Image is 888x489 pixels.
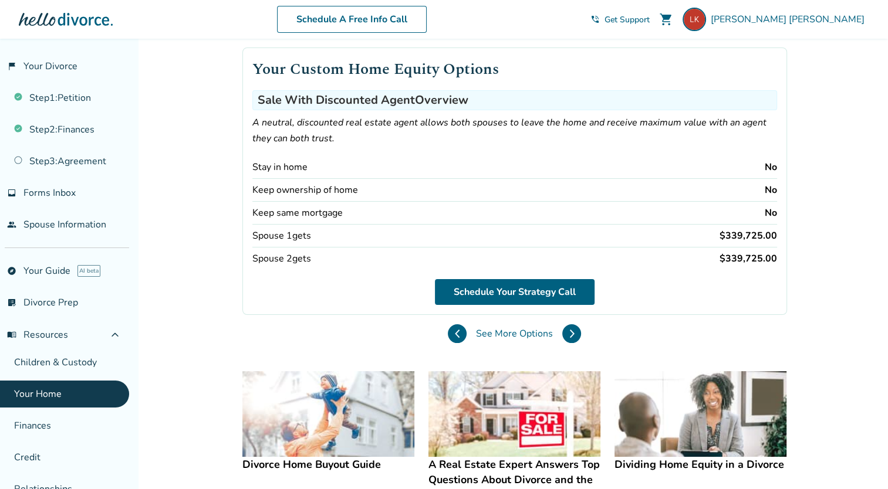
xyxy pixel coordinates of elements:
[23,186,76,199] span: Forms Inbox
[252,161,308,174] div: Stay in home
[277,6,427,33] a: Schedule A Free Info Call
[7,266,16,276] span: explore
[829,433,888,489] iframe: Chat Widget
[765,184,777,196] div: No
[252,115,777,147] p: A neutral, discounted real estate agent allows both spouses to leave the home and receive maximum...
[7,328,68,341] span: Resources
[252,252,311,265] div: Spouse 2 gets
[435,279,595,305] a: Schedule Your Strategy Call
[765,206,777,219] div: No
[252,90,777,110] h3: Sale With Discounted Agent Overview
[252,57,777,81] h2: Your Custom Home Equity Options
[77,265,100,277] span: AI beta
[252,184,358,196] div: Keep ownership of home
[428,371,600,457] img: A Real Estate Expert Answers Top Questions About Divorce and the Home
[614,371,786,473] a: Dividing Home Equity in a DivorceDividing Home Equity in a Divorce
[590,14,650,25] a: phone_in_talkGet Support
[242,371,414,457] img: Divorce Home Buyout Guide
[7,330,16,339] span: menu_book
[476,327,553,340] span: See More Options
[252,206,343,219] div: Keep same mortgage
[252,229,311,242] div: Spouse 1 gets
[765,161,777,174] div: No
[7,220,16,229] span: people
[242,457,414,472] h4: Divorce Home Buyout Guide
[7,62,16,71] span: flag_2
[108,328,122,342] span: expand_less
[7,188,16,198] span: inbox
[720,229,777,242] div: $339,725.00
[683,8,706,31] img: lisakienlen@yahoo.com
[720,252,777,265] div: $339,725.00
[7,298,16,307] span: list_alt_check
[590,15,600,24] span: phone_in_talk
[659,12,673,26] span: shopping_cart
[614,457,786,472] h4: Dividing Home Equity in a Divorce
[711,13,869,26] span: [PERSON_NAME] [PERSON_NAME]
[242,371,414,473] a: Divorce Home Buyout GuideDivorce Home Buyout Guide
[605,14,650,25] span: Get Support
[614,371,786,457] img: Dividing Home Equity in a Divorce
